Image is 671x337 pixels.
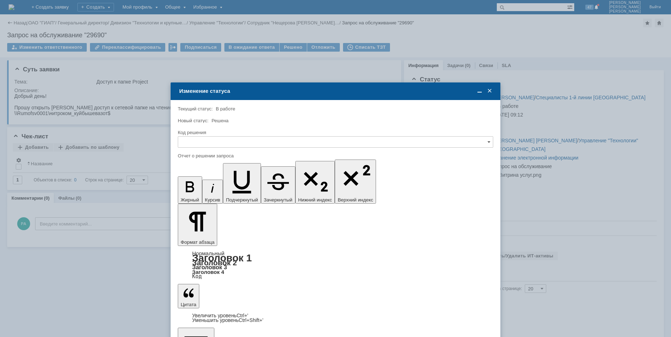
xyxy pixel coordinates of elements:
button: Цитата [178,284,199,308]
button: Подчеркнутый [223,163,261,204]
span: Зачеркнутый [264,197,292,203]
span: Цитата [181,302,196,307]
div: Изменение статуса [179,88,493,94]
span: Жирный [181,197,199,203]
span: Ctrl+' [237,313,248,318]
span: Свернуть (Ctrl + M) [476,88,483,94]
span: Курсив [205,197,220,203]
a: Нормальный [192,250,224,256]
a: Код [192,273,202,280]
div: Отчет о решении запроса [178,153,492,158]
button: Верхний индекс [335,160,376,204]
span: Верхний индекс [338,197,373,203]
div: Формат абзаца [178,251,493,279]
div: Код решения [178,130,492,135]
button: Формат абзаца [178,204,217,246]
button: Нижний индекс [295,161,335,204]
button: Зачеркнутый [261,166,295,204]
span: Закрыть [486,88,493,94]
a: Decrease [192,317,263,323]
span: Решена [211,118,228,123]
span: Ctrl+Shift+' [239,317,263,323]
a: Заголовок 1 [192,252,252,264]
a: Заголовок 2 [192,258,237,267]
div: Цитата [178,313,493,323]
span: Формат абзаца [181,239,214,245]
label: Новый статус: [178,118,209,123]
span: Подчеркнутый [226,197,258,203]
label: Текущий статус: [178,106,213,111]
span: Нижний индекс [298,197,332,203]
button: Жирный [178,176,202,204]
a: Заголовок 4 [192,269,224,275]
button: Курсив [202,180,223,204]
span: В работе [216,106,235,111]
a: Заголовок 3 [192,264,227,270]
a: Increase [192,313,248,318]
